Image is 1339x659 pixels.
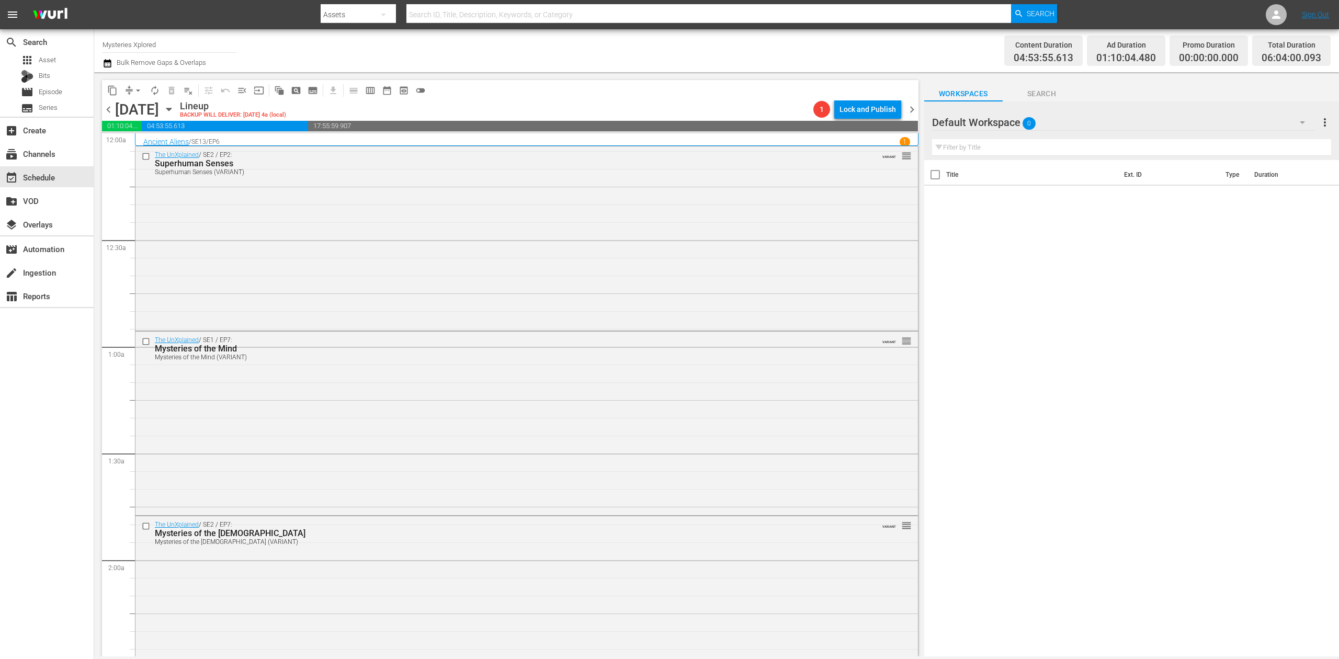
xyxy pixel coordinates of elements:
[267,80,288,100] span: Refresh All Search Blocks
[209,138,220,145] p: EP6
[155,168,858,176] div: Superhuman Senses (VARIANT)
[362,82,379,99] span: Week Calendar View
[882,335,896,344] span: VARIANT
[901,335,912,347] span: reorder
[415,85,426,96] span: toggle_off
[1319,110,1331,135] button: more_vert
[150,85,160,96] span: autorenew_outlined
[155,354,858,361] div: Mysteries of the Mind (VARIANT)
[1302,10,1329,19] a: Sign Out
[191,138,209,145] p: SE13 /
[155,151,199,158] a: The UnXplained
[1096,38,1156,52] div: Ad Duration
[183,85,194,96] span: playlist_remove_outlined
[321,80,342,100] span: Download as CSV
[1003,87,1081,100] span: Search
[155,344,858,354] div: Mysteries of the Mind
[5,267,18,279] span: Ingestion
[180,82,197,99] span: Clear Lineup
[901,335,912,346] button: reorder
[1027,4,1054,23] span: Search
[21,54,33,66] span: apps
[107,85,118,96] span: content_copy
[839,100,896,119] div: Lock and Publish
[254,85,264,96] span: input
[1118,160,1219,189] th: Ext. ID
[1219,160,1248,189] th: Type
[1014,52,1073,64] span: 04:53:55.613
[5,36,18,49] span: search
[901,150,912,161] button: reorder
[155,521,858,546] div: / SE2 / EP7:
[1179,52,1239,64] span: 00:00:00.000
[342,80,362,100] span: Day Calendar View
[6,8,19,21] span: menu
[143,138,189,146] a: Ancient Aliens
[5,172,18,184] span: Schedule
[924,87,1003,100] span: Workspaces
[21,86,33,98] span: Episode
[901,150,912,162] span: reorder
[1023,112,1036,134] span: 0
[155,521,199,528] a: The UnXplained
[124,85,134,96] span: compress
[288,82,304,99] span: Create Search Block
[115,59,206,66] span: Bulk Remove Gaps & Overlaps
[155,151,858,176] div: / SE2 / EP2:
[189,138,191,145] p: /
[39,103,58,113] span: Series
[133,85,143,96] span: arrow_drop_down
[217,82,234,99] span: Revert to Primary Episode
[882,150,896,158] span: VARIANT
[5,290,18,303] span: table_chart
[304,82,321,99] span: Create Series Block
[39,87,62,97] span: Episode
[1319,116,1331,129] span: more_vert
[901,520,912,531] span: reorder
[379,82,395,99] span: Month Calendar View
[5,243,18,256] span: Automation
[1248,160,1311,189] th: Duration
[39,71,50,81] span: Bits
[1262,52,1321,64] span: 06:04:00.093
[308,121,918,131] span: 17:55:59.907
[813,105,830,113] span: 1
[901,520,912,530] button: reorder
[234,82,251,99] span: Fill episodes with ad slates
[382,85,392,96] span: date_range_outlined
[197,80,217,100] span: Customize Events
[155,336,858,361] div: / SE1 / EP7:
[155,538,858,546] div: Mysteries of the [DEMOGRAPHIC_DATA] (VARIANT)
[932,108,1315,137] div: Default Workspace
[308,85,318,96] span: subtitles_outlined
[102,121,142,131] span: 01:10:04.480
[5,219,18,231] span: Overlays
[21,102,33,115] span: Series
[1179,38,1239,52] div: Promo Duration
[155,336,199,344] a: The UnXplained
[146,82,163,99] span: Loop Content
[251,82,267,99] span: Update Metadata from Key Asset
[104,82,121,99] span: Copy Lineup
[5,124,18,137] span: Create
[903,138,906,145] p: 1
[39,55,56,65] span: Asset
[905,103,918,116] span: chevron_right
[163,82,180,99] span: Select an event to delete
[155,158,858,168] div: Superhuman Senses
[5,195,18,208] span: VOD
[180,112,286,119] div: BACKUP WILL DELIVER: [DATE] 4a (local)
[834,100,901,119] button: Lock and Publish
[882,520,896,528] span: VARIANT
[1011,4,1057,23] button: Search
[1096,52,1156,64] span: 01:10:04.480
[365,85,376,96] span: calendar_view_week_outlined
[25,3,75,27] img: ans4CAIJ8jUAAAAAAAAAAAAAAAAAAAAAAAAgQb4GAAAAAAAAAAAAAAAAAAAAAAAAJMjXAAAAAAAAAAAAAAAAAAAAAAAAgAT5G...
[102,103,115,116] span: chevron_left
[395,82,412,99] span: View Backup
[1014,38,1073,52] div: Content Duration
[274,85,285,96] span: auto_awesome_motion_outlined
[142,121,308,131] span: 04:53:55.613
[399,85,409,96] span: preview_outlined
[155,528,858,538] div: Mysteries of the [DEMOGRAPHIC_DATA]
